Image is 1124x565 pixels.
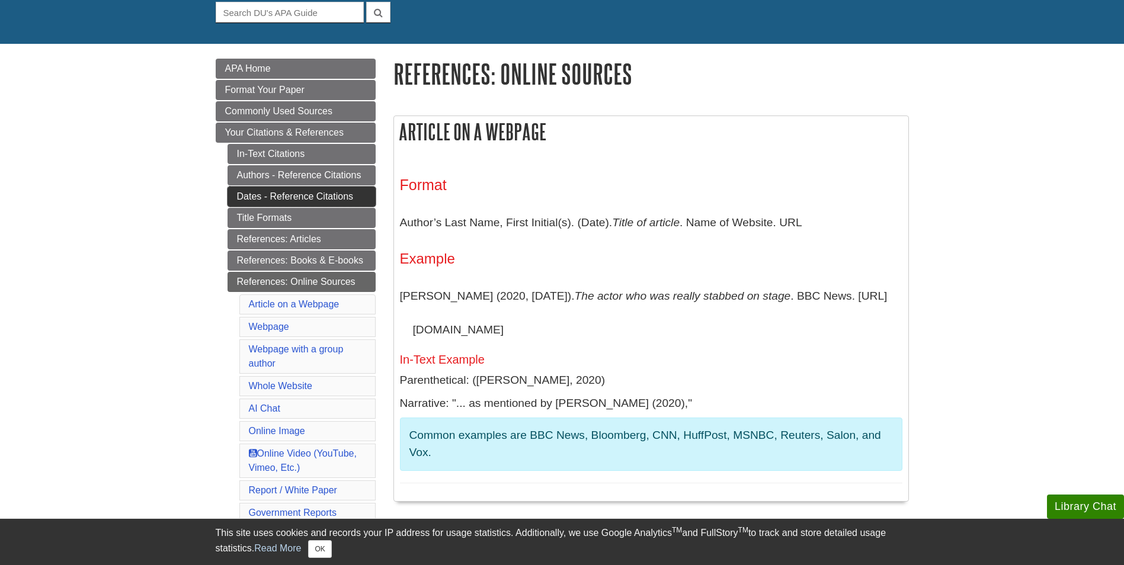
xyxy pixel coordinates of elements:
[225,85,305,95] span: Format Your Paper
[216,59,376,79] a: APA Home
[228,165,376,185] a: Authors - Reference Citations
[216,526,909,558] div: This site uses cookies and records your IP address for usage statistics. Additionally, we use Goo...
[249,299,340,309] a: Article on a Webpage
[225,106,332,116] span: Commonly Used Sources
[400,206,902,240] p: Author’s Last Name, First Initial(s). (Date). . Name of Website. URL
[249,426,305,436] a: Online Image
[393,59,909,89] h1: References: Online Sources
[400,176,902,194] h3: Format
[228,272,376,292] a: References: Online Sources
[216,80,376,100] a: Format Your Paper
[400,353,902,366] h5: In-Text Example
[225,63,271,73] span: APA Home
[672,526,682,534] sup: TM
[249,485,337,495] a: Report / White Paper
[254,543,301,553] a: Read More
[409,427,893,461] p: Common examples are BBC News, Bloomberg, CNN, HuffPost, MSNBC, Reuters, Salon, and Vox.
[228,251,376,271] a: References: Books & E-books
[400,279,902,347] p: [PERSON_NAME] (2020, [DATE]). . BBC News. [URL][DOMAIN_NAME]
[612,216,680,229] i: Title of article
[228,208,376,228] a: Title Formats
[249,448,357,473] a: Online Video (YouTube, Vimeo, Etc.)
[216,2,364,23] input: Search DU's APA Guide
[228,144,376,164] a: In-Text Citations
[216,101,376,121] a: Commonly Used Sources
[249,322,289,332] a: Webpage
[394,116,908,147] h2: Article on a Webpage
[249,508,337,518] a: Government Reports
[228,229,376,249] a: References: Articles
[308,540,331,558] button: Close
[400,372,902,389] p: Parenthetical: ([PERSON_NAME], 2020)
[249,344,344,368] a: Webpage with a group author
[225,127,344,137] span: Your Citations & References
[400,395,902,412] p: Narrative: "... as mentioned by [PERSON_NAME] (2020),"
[400,251,902,267] h4: Example
[738,526,748,534] sup: TM
[249,403,280,413] a: AI Chat
[575,290,791,302] i: The actor who was really stabbed on stage
[249,381,312,391] a: Whole Website
[216,123,376,143] a: Your Citations & References
[1047,495,1124,519] button: Library Chat
[228,187,376,207] a: Dates - Reference Citations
